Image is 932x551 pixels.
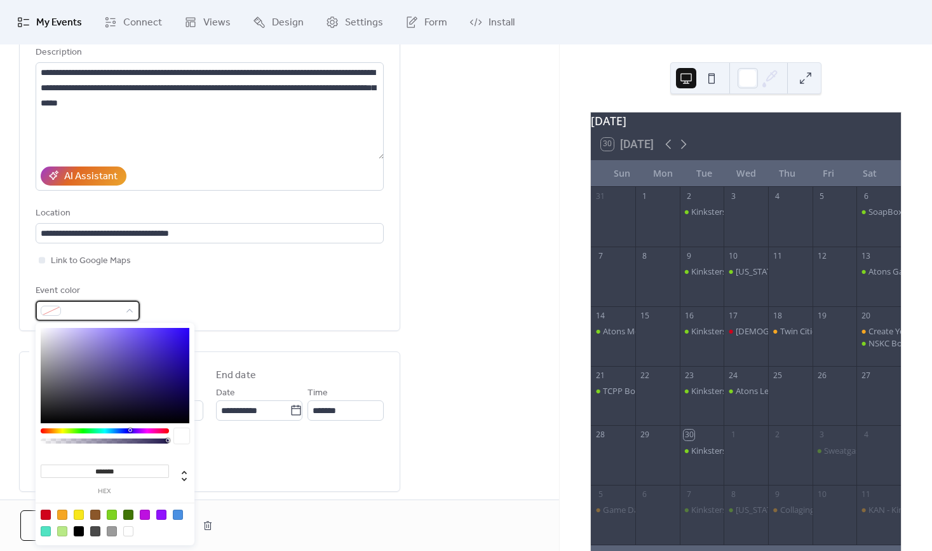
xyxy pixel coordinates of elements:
[680,206,724,217] div: Kinksters In Recovery Meeting
[691,266,806,277] div: Kinksters In Recovery Meeting
[680,266,724,277] div: Kinksters In Recovery Meeting
[728,489,739,500] div: 8
[36,283,137,299] div: Event color
[57,510,67,520] div: #F5A623
[861,489,872,500] div: 11
[728,250,739,261] div: 10
[772,191,783,201] div: 4
[856,337,901,349] div: NSKC Board Games
[816,370,827,381] div: 26
[856,266,901,277] div: Atons Game Night Leather & Levi event
[816,250,827,261] div: 12
[772,310,783,321] div: 18
[345,15,383,31] span: Settings
[691,206,806,217] div: Kinksters In Recovery Meeting
[639,191,650,201] div: 1
[728,310,739,321] div: 17
[691,504,806,515] div: Kinksters In Recovery Meeting
[90,526,100,536] div: #4A4A4A
[861,310,872,321] div: 20
[123,526,133,536] div: #FFFFFF
[272,15,304,31] span: Design
[684,489,694,500] div: 7
[74,526,84,536] div: #000000
[595,250,606,261] div: 7
[591,504,635,515] div: Game Day
[595,370,606,381] div: 21
[36,45,381,60] div: Description
[861,250,872,261] div: 13
[243,5,313,39] a: Design
[216,368,256,383] div: End date
[816,310,827,321] div: 19
[724,385,768,397] div: Atons Leather Run Committee meeting
[591,385,635,397] div: TCPP Board Meeting
[642,160,684,186] div: Mon
[51,254,131,269] span: Link to Google Maps
[684,370,694,381] div: 23
[691,445,806,456] div: Kinksters In Recovery Meeting
[41,167,126,186] button: AI Assistant
[861,191,872,201] div: 6
[856,325,901,337] div: Create Your Own PRIDE Brick
[724,504,768,515] div: Minnesota Leather Pride Board Meeting
[856,206,901,217] div: SoapBox: An Affinity Space for Kink Community Conversation
[140,510,150,520] div: #BD10E0
[736,385,884,397] div: Atons Leather Run Committee meeting
[724,325,768,337] div: Queer Silent Book Club Twin Cities
[849,160,891,186] div: Sat
[684,430,694,440] div: 30
[824,445,920,456] div: Sweatgasm Release Party
[90,510,100,520] div: #8B572A
[57,526,67,536] div: #B8E986
[856,504,901,515] div: KAN - Kink Accessibility Network
[489,15,515,31] span: Install
[639,430,650,440] div: 29
[20,510,104,541] button: Cancel
[41,488,169,495] label: hex
[41,526,51,536] div: #50E3C2
[64,169,118,184] div: AI Assistant
[816,191,827,201] div: 5
[74,510,84,520] div: #F8E71C
[203,15,231,31] span: Views
[772,430,783,440] div: 2
[639,310,650,321] div: 15
[680,325,724,337] div: Kinksters In Recovery Meeting
[767,160,808,186] div: Thu
[595,310,606,321] div: 14
[603,325,692,337] div: Atons Monthly Meeting
[307,386,328,401] span: Time
[684,250,694,261] div: 9
[772,250,783,261] div: 11
[460,5,524,39] a: Install
[639,489,650,500] div: 6
[639,250,650,261] div: 8
[861,430,872,440] div: 4
[107,510,117,520] div: #7ED321
[736,504,889,515] div: [US_STATE] Leather Pride Board Meeting
[591,112,901,129] div: [DATE]
[639,370,650,381] div: 22
[768,325,813,337] div: Twin Cities Leatherdykes Business Meeting
[816,430,827,440] div: 3
[808,160,849,186] div: Fri
[813,445,857,456] div: Sweatgasm Release Party
[156,510,166,520] div: #9013FE
[595,489,606,500] div: 5
[424,15,447,31] span: Form
[861,370,872,381] div: 27
[736,266,889,277] div: [US_STATE] Leather Pride Board Meeting
[728,191,739,201] div: 3
[216,386,235,401] span: Date
[601,160,642,186] div: Sun
[684,310,694,321] div: 16
[175,5,240,39] a: Views
[736,325,932,337] div: [DEMOGRAPHIC_DATA] Silent Book Club Twin Cities
[396,5,457,39] a: Form
[728,370,739,381] div: 24
[8,5,91,39] a: My Events
[724,266,768,277] div: Minnesota Leather Pride Board Meeting
[728,430,739,440] div: 1
[107,526,117,536] div: #9B9B9B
